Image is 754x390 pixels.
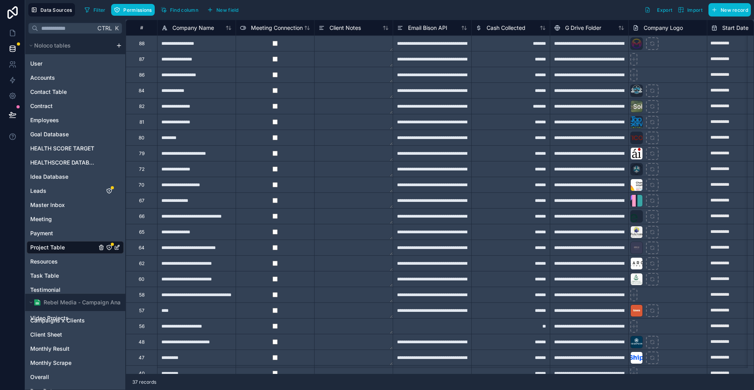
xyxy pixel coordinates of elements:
[139,72,145,78] div: 86
[705,3,751,16] a: New record
[642,3,675,16] button: Export
[139,103,145,110] div: 82
[139,150,145,157] div: 79
[139,229,145,235] div: 65
[408,24,447,32] span: Email Bison API
[644,24,683,32] span: Company Logo
[111,4,157,16] a: Permissions
[565,24,601,32] span: G Drive Folder
[721,7,748,13] span: New record
[114,26,119,31] span: K
[172,24,214,32] span: Company Name
[139,119,144,125] div: 81
[139,166,145,172] div: 72
[139,245,145,251] div: 64
[139,198,145,204] div: 67
[657,7,672,13] span: Export
[722,24,749,32] span: Start Date
[139,355,145,361] div: 47
[139,213,145,220] div: 66
[139,260,145,267] div: 62
[139,135,145,141] div: 80
[139,292,145,298] div: 58
[139,88,145,94] div: 84
[251,24,303,32] span: Meeting Connection
[216,7,239,13] span: New field
[329,24,361,32] span: Client Notes
[97,23,113,33] span: Ctrl
[139,182,145,188] div: 70
[204,4,242,16] button: New field
[132,379,156,385] span: 37 records
[139,370,145,377] div: 40
[132,25,151,31] div: #
[111,4,154,16] button: Permissions
[158,4,201,16] button: Find column
[687,7,703,13] span: Import
[40,7,72,13] span: Data Sources
[93,7,106,13] span: Filter
[139,339,145,345] div: 48
[487,24,525,32] span: Cash Collected
[139,276,145,282] div: 60
[123,7,152,13] span: Permissions
[708,3,751,16] button: New record
[139,308,145,314] div: 57
[170,7,198,13] span: Find column
[675,3,705,16] button: Import
[28,3,75,16] button: Data Sources
[139,323,145,330] div: 56
[139,56,145,62] div: 87
[81,4,108,16] button: Filter
[139,40,145,47] div: 88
